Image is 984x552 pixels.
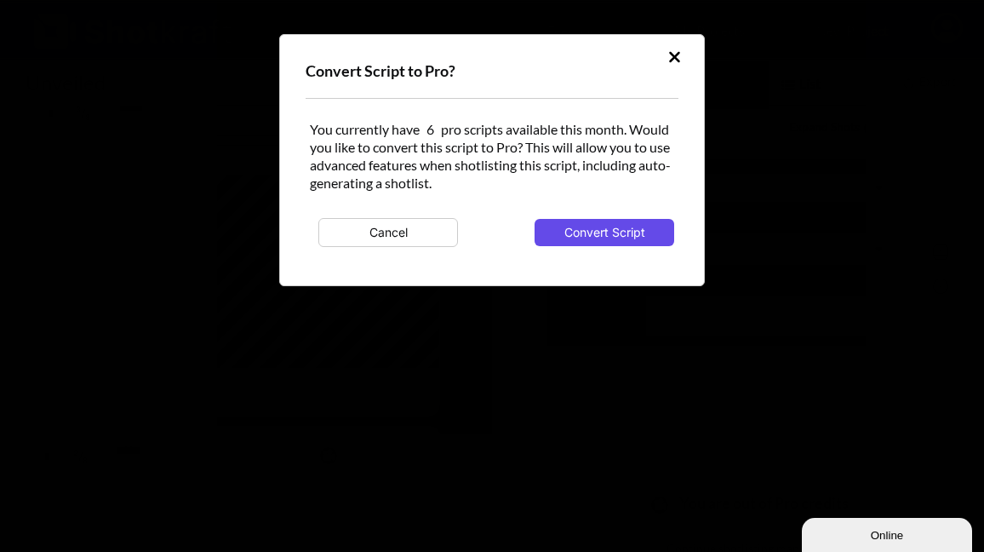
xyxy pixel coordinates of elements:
[802,515,975,552] iframe: chat widget
[420,117,441,141] span: 6
[318,218,458,247] button: Cancel
[306,116,678,260] div: You currently have pro scripts available this month. Would you like to convert this script to Pro...
[306,61,455,80] span: Convert Script to Pro?
[535,219,674,246] button: Convert Script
